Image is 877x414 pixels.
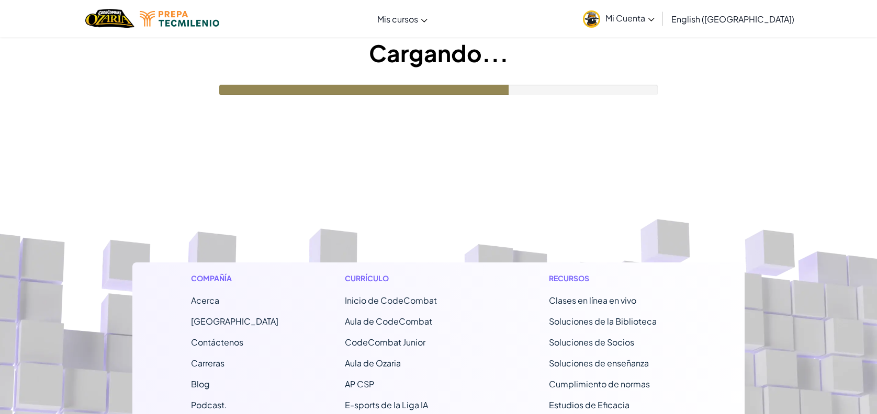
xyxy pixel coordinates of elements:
a: Blog [191,378,210,389]
h1: Recursos [549,273,687,284]
a: English ([GEOGRAPHIC_DATA]) [666,5,800,33]
a: Ozaria by CodeCombat logo [85,8,134,29]
a: Mis cursos [372,5,433,33]
h1: Currículo [345,273,482,284]
a: Clases en línea en vivo [549,295,636,306]
a: Aula de CodeCombat [345,316,432,327]
span: Mis cursos [377,14,418,25]
img: avatar [583,10,600,28]
a: Soluciones de enseñanza [549,358,649,369]
span: Mi Cuenta [605,13,655,24]
img: Home [85,8,134,29]
a: Soluciones de Socios [549,337,634,348]
font: Inicio de CodeCombat [345,295,437,306]
h1: Compañía [191,273,278,284]
a: Cumplimiento de normas [549,378,650,389]
font: Contáctenos [191,337,243,348]
a: Podcast. [191,399,227,410]
a: AP CSP [345,378,374,389]
a: CodeCombat Junior [345,337,425,348]
a: [GEOGRAPHIC_DATA] [191,316,278,327]
img: Tecmilenio logo [140,11,219,27]
span: English ([GEOGRAPHIC_DATA]) [671,14,794,25]
a: Carreras [191,358,224,369]
a: Soluciones de la Biblioteca [549,316,657,327]
a: Acerca [191,295,219,306]
a: Aula de Ozaria [345,358,401,369]
a: Estudios de Eficacia [549,399,629,410]
a: Mi Cuenta [578,2,660,35]
a: E-sports de la Liga IA [345,399,428,410]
